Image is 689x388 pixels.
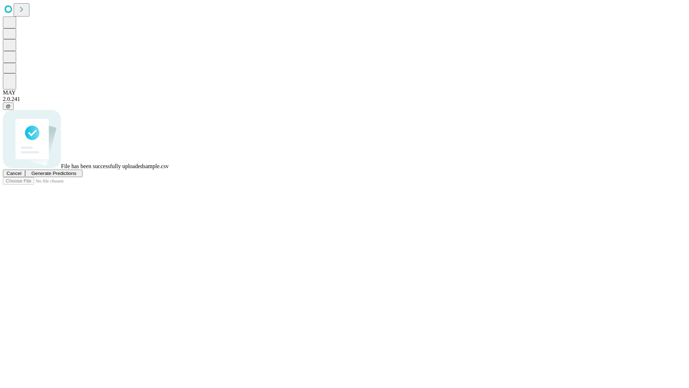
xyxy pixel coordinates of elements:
div: MAY [3,89,686,96]
span: Generate Predictions [31,171,76,176]
button: Cancel [3,170,25,177]
div: 2.0.241 [3,96,686,102]
span: @ [6,103,11,109]
span: File has been successfully uploaded [61,163,143,169]
button: Generate Predictions [25,170,83,177]
span: sample.csv [143,163,169,169]
button: @ [3,102,14,110]
span: Cancel [6,171,22,176]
